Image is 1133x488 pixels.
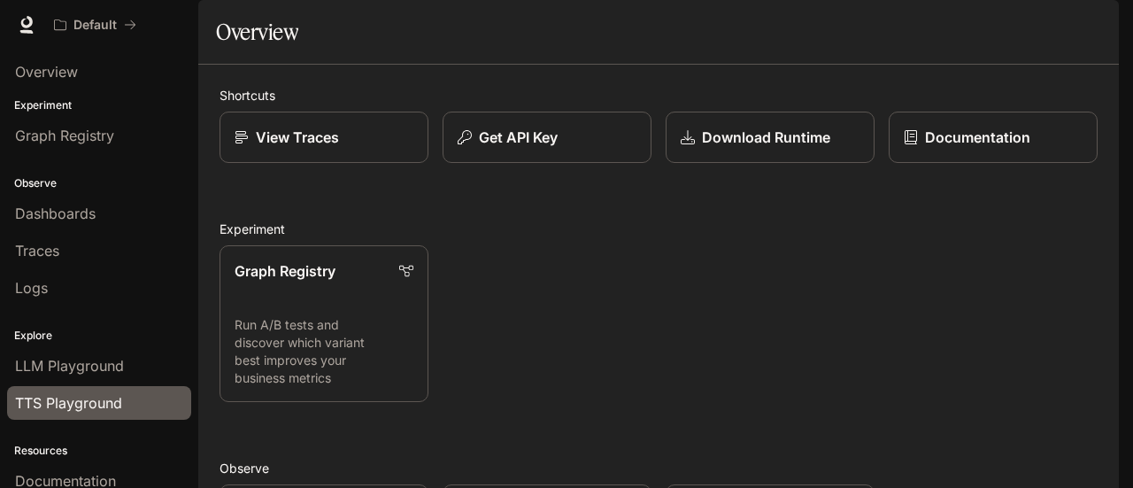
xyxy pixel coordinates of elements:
a: Documentation [889,112,1098,163]
h1: Overview [216,14,298,50]
a: Download Runtime [666,112,875,163]
button: Get API Key [443,112,651,163]
p: Default [73,18,117,33]
p: Download Runtime [702,127,830,148]
p: Documentation [925,127,1030,148]
p: Run A/B tests and discover which variant best improves your business metrics [235,316,413,387]
p: Graph Registry [235,260,335,282]
a: View Traces [220,112,428,163]
a: Graph RegistryRun A/B tests and discover which variant best improves your business metrics [220,245,428,402]
h2: Observe [220,459,1098,477]
p: View Traces [256,127,339,148]
p: Get API Key [479,127,558,148]
h2: Shortcuts [220,86,1098,105]
button: All workspaces [46,7,144,43]
h2: Experiment [220,220,1098,238]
